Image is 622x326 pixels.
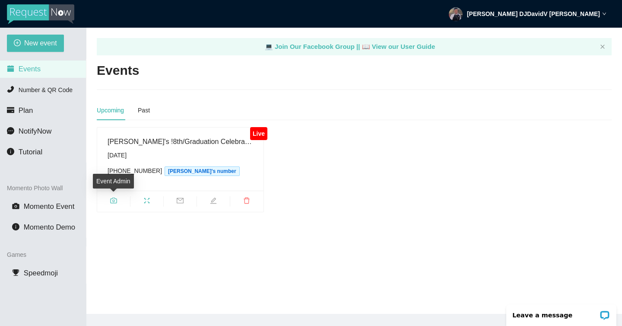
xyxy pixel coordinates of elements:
[12,269,19,276] span: trophy
[19,127,51,135] span: NotifyNow
[164,197,197,207] span: mail
[24,38,57,48] span: New event
[19,65,41,73] span: Events
[600,44,605,49] span: close
[7,4,74,24] img: RequestNow
[7,148,14,155] span: info-circle
[602,12,606,16] span: down
[467,10,600,17] strong: [PERSON_NAME] DJDavidV [PERSON_NAME]
[7,127,14,134] span: message
[19,148,42,156] span: Tutorial
[14,39,21,48] span: plus-circle
[108,136,253,147] div: [PERSON_NAME]'s !8th/Graduation Celebration
[362,43,370,50] span: laptop
[265,43,273,50] span: laptop
[19,106,33,115] span: Plan
[501,299,622,326] iframe: LiveChat chat widget
[93,174,134,189] div: Event Admin
[19,86,73,93] span: Number & QR Code
[108,150,253,160] div: [DATE]
[97,105,124,115] div: Upcoming
[7,106,14,114] span: credit-card
[197,197,230,207] span: edit
[165,166,240,176] span: [PERSON_NAME]'s number
[24,269,58,277] span: Speedmoji
[362,43,435,50] a: laptop View our User Guide
[230,197,263,207] span: delete
[130,197,163,207] span: fullscreen
[97,197,130,207] span: camera
[12,223,19,230] span: info-circle
[7,65,14,72] span: calendar
[7,86,14,93] span: phone
[138,105,150,115] div: Past
[24,202,75,211] span: Momento Event
[7,35,64,52] button: plus-circleNew event
[108,166,253,176] div: [PHONE_NUMBER]
[97,62,139,80] h2: Events
[265,43,362,50] a: laptop Join Our Facebook Group ||
[600,44,605,50] button: close
[24,223,75,231] span: Momento Demo
[12,202,19,210] span: camera
[250,127,267,140] div: Live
